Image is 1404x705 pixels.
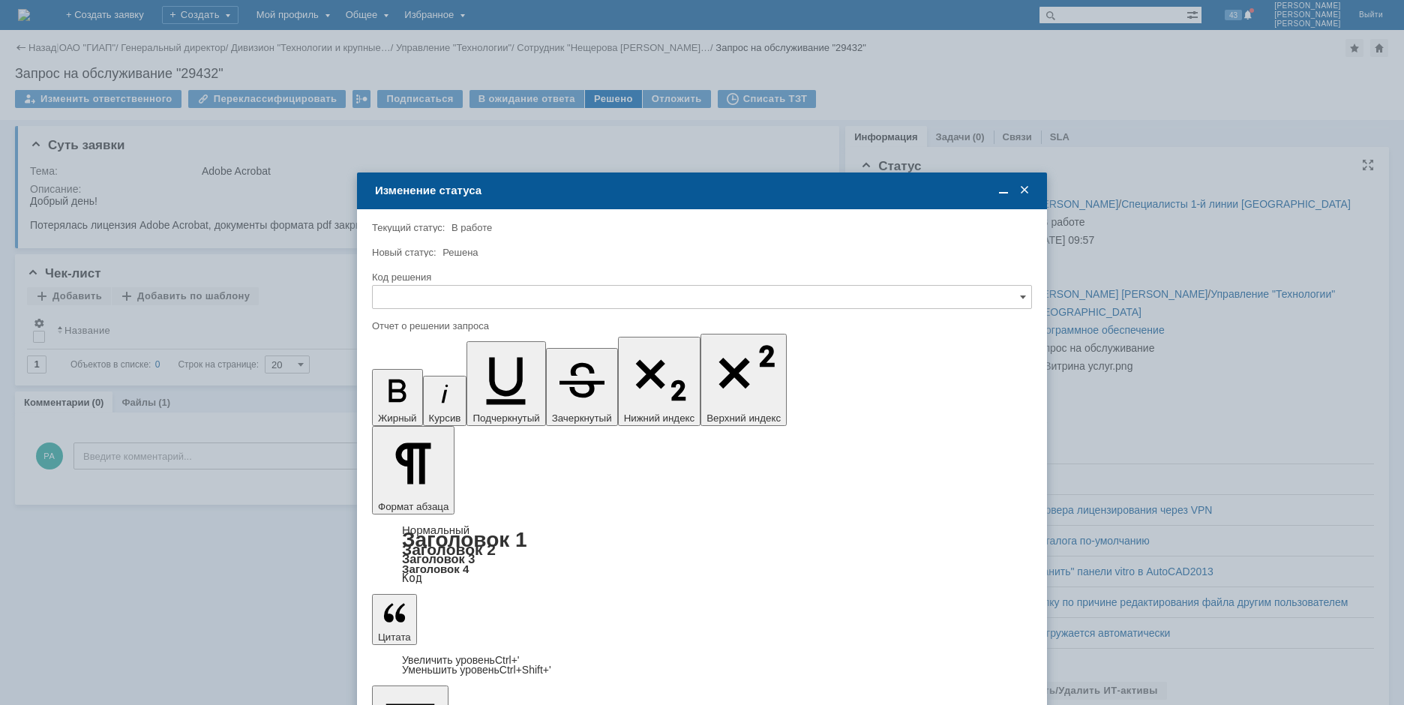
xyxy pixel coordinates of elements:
span: Нижний индекс [624,412,695,424]
div: Формат абзаца [372,525,1032,583]
span: Зачеркнутый [552,412,612,424]
button: Нижний индекс [618,337,701,426]
div: Цитата [372,655,1032,675]
span: Ctrl+' [495,654,520,666]
span: Ctrl+Shift+' [499,664,551,676]
span: Подчеркнутый [472,412,539,424]
span: Закрыть [1017,184,1032,197]
button: Формат абзаца [372,426,454,514]
span: Решена [442,247,478,258]
a: Заголовок 2 [402,541,496,558]
a: Заголовок 1 [402,528,527,551]
div: Отчет о решении запроса [372,321,1029,331]
span: Цитата [378,631,411,643]
span: В работе [451,222,492,233]
a: Increase [402,654,520,666]
button: Верхний индекс [700,334,787,426]
button: Цитата [372,594,417,645]
span: Свернуть (Ctrl + M) [996,184,1011,197]
a: Decrease [402,664,551,676]
a: Заголовок 3 [402,552,475,565]
button: Подчеркнутый [466,341,545,426]
div: Код решения [372,272,1029,282]
span: Верхний индекс [706,412,781,424]
span: Формат абзаца [378,501,448,512]
a: Нормальный [402,523,469,536]
button: Жирный [372,369,423,426]
label: Новый статус: [372,247,436,258]
button: Зачеркнутый [546,348,618,426]
span: Курсив [429,412,461,424]
a: Код [402,571,422,585]
label: Текущий статус: [372,222,445,233]
a: Заголовок 4 [402,562,469,575]
button: Курсив [423,376,467,426]
div: Изменение статуса [375,184,1032,197]
span: Жирный [378,412,417,424]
